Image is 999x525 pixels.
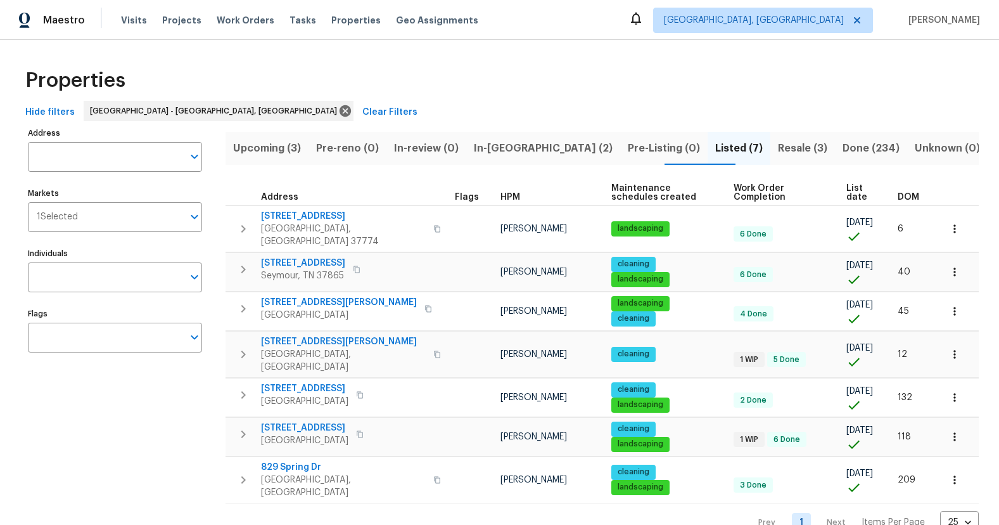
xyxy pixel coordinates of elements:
label: Address [28,129,202,137]
span: 4 Done [735,309,772,320]
span: Flags [455,193,479,202]
span: [GEOGRAPHIC_DATA], [GEOGRAPHIC_DATA] [261,348,426,373]
div: [GEOGRAPHIC_DATA] - [GEOGRAPHIC_DATA], [GEOGRAPHIC_DATA] [84,101,353,121]
span: Listed (7) [715,139,763,157]
span: [STREET_ADDRESS] [261,210,426,223]
span: [DATE] [846,218,873,227]
span: [PERSON_NAME] [500,268,567,276]
button: Hide filters [20,101,80,124]
span: [PERSON_NAME] [500,350,567,359]
span: 45 [898,307,909,316]
span: [DATE] [846,261,873,270]
span: 6 Done [735,269,772,280]
span: Pre-reno (0) [316,139,379,157]
span: [STREET_ADDRESS][PERSON_NAME] [261,296,417,309]
label: Markets [28,190,202,197]
span: [PERSON_NAME] [500,476,567,484]
span: 40 [898,268,910,276]
span: Geo Assignments [396,14,478,27]
span: 6 [898,224,903,233]
span: [DATE] [846,344,873,353]
span: [DATE] [846,426,873,435]
span: Unknown (0) [915,139,980,157]
button: Open [186,148,203,165]
span: List date [846,184,876,202]
span: [PERSON_NAME] [500,224,567,233]
span: [GEOGRAPHIC_DATA] [261,395,348,408]
button: Open [186,328,203,346]
span: landscaping [613,223,668,234]
span: [STREET_ADDRESS] [261,382,348,395]
span: 5 Done [768,354,805,365]
span: landscaping [613,298,668,309]
span: 12 [898,350,907,359]
span: Projects [162,14,201,27]
span: landscaping [613,439,668,450]
span: Maestro [43,14,85,27]
span: [PERSON_NAME] [903,14,980,27]
span: 6 Done [768,434,805,445]
span: Work Order Completion [734,184,825,202]
span: Clear Filters [362,105,417,120]
span: 3 Done [735,480,772,491]
span: Upcoming (3) [233,139,301,157]
span: landscaping [613,482,668,493]
span: Hide filters [25,105,75,120]
span: HPM [500,193,520,202]
span: [STREET_ADDRESS] [261,422,348,434]
span: cleaning [613,259,654,269]
span: Visits [121,14,147,27]
span: [PERSON_NAME] [500,393,567,402]
button: Open [186,268,203,286]
button: Open [186,208,203,226]
span: cleaning [613,313,654,324]
span: 2 Done [735,395,772,406]
span: cleaning [613,384,654,395]
span: [PERSON_NAME] [500,307,567,316]
span: [DATE] [846,469,873,478]
span: cleaning [613,349,654,360]
span: DOM [898,193,919,202]
label: Individuals [28,250,202,257]
span: Properties [331,14,381,27]
span: [GEOGRAPHIC_DATA] [261,309,417,321]
span: Properties [25,74,125,87]
span: [GEOGRAPHIC_DATA] [261,434,348,447]
span: Tasks [290,16,316,25]
span: In-review (0) [394,139,459,157]
span: [GEOGRAPHIC_DATA], [GEOGRAPHIC_DATA] [261,474,426,499]
span: [GEOGRAPHIC_DATA], [GEOGRAPHIC_DATA] 37774 [261,223,426,248]
span: 6 Done [735,229,772,240]
span: [STREET_ADDRESS] [261,257,345,269]
span: [DATE] [846,301,873,309]
label: Flags [28,310,202,318]
span: landscaping [613,274,668,285]
span: Pre-Listing (0) [628,139,700,157]
span: [GEOGRAPHIC_DATA] - [GEOGRAPHIC_DATA], [GEOGRAPHIC_DATA] [90,105,342,117]
span: [STREET_ADDRESS][PERSON_NAME] [261,335,426,348]
span: [PERSON_NAME] [500,432,567,441]
span: cleaning [613,467,654,477]
span: landscaping [613,399,668,410]
span: Seymour, TN 37865 [261,269,345,282]
span: cleaning [613,424,654,434]
span: Work Orders [217,14,274,27]
span: 118 [898,432,911,441]
span: 209 [898,476,915,484]
span: Address [261,193,298,202]
button: Clear Filters [357,101,423,124]
span: [GEOGRAPHIC_DATA], [GEOGRAPHIC_DATA] [664,14,844,27]
span: [DATE] [846,387,873,396]
span: 1 WIP [735,354,763,365]
span: In-[GEOGRAPHIC_DATA] (2) [474,139,613,157]
span: 1 WIP [735,434,763,445]
span: Resale (3) [778,139,827,157]
span: 829 Spring Dr [261,461,426,474]
span: Maintenance schedules created [611,184,712,202]
span: Done (234) [843,139,900,157]
span: 1 Selected [37,212,78,223]
span: 132 [898,393,912,402]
